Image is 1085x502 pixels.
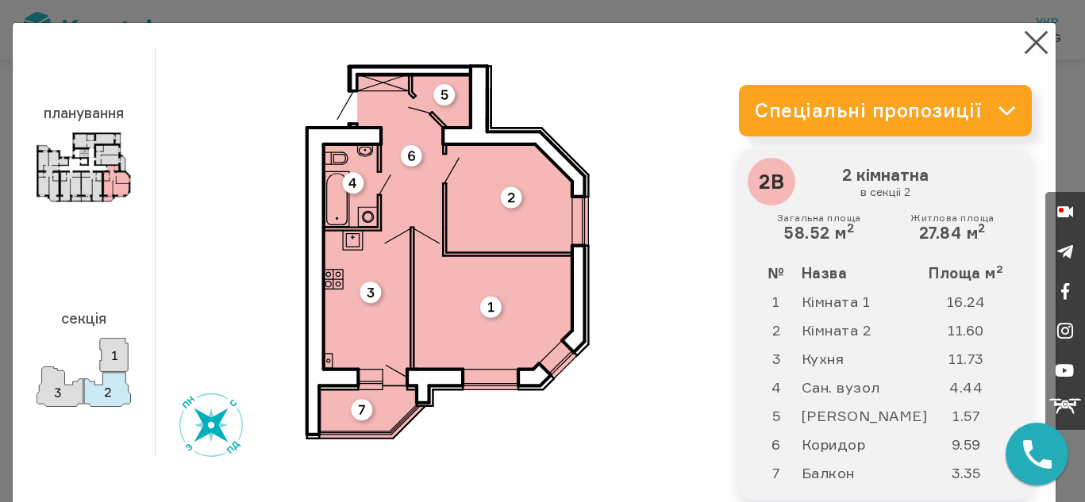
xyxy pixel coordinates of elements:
img: 2b_2.svg [289,64,606,439]
td: 2 [752,316,800,344]
td: Кімната 2 [801,316,928,344]
div: 27.84 м [910,213,994,243]
td: Коридор [801,430,928,458]
sup: 2 [847,220,854,236]
h3: 2 кімнатна [752,162,1019,203]
small: Загальна площа [777,213,861,224]
td: 5 [752,401,800,430]
td: 7 [752,458,800,487]
td: 9.59 [928,430,1019,458]
a: Спеціальні пропозиції [739,85,1032,136]
td: 1 [752,287,800,316]
th: № [752,259,800,287]
sup: 2 [996,262,1003,275]
th: Назва [801,259,928,287]
div: 2В [748,158,795,205]
button: Close [1021,27,1052,58]
td: Кімната 1 [801,287,928,316]
td: 11.73 [928,344,1019,373]
td: 4 [752,373,800,401]
sup: 2 [978,220,985,236]
td: Балкон [801,458,928,487]
td: [PERSON_NAME] [801,401,928,430]
td: 11.60 [928,316,1019,344]
td: 16.24 [928,287,1019,316]
h3: планування [37,97,131,128]
h3: секція [37,302,131,334]
td: 4.44 [928,373,1019,401]
td: 1.57 [928,401,1019,430]
td: Сан. вузол [801,373,928,401]
small: Житлова площа [910,213,994,224]
small: в секціі 2 [756,185,1015,199]
td: 3 [752,344,800,373]
div: 58.52 м [777,213,861,243]
td: Кухня [801,344,928,373]
th: Площа м [928,259,1019,287]
td: 6 [752,430,800,458]
td: 3.35 [928,458,1019,487]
